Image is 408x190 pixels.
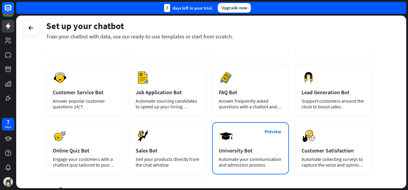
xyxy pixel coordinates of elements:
[5,125,11,129] div: days
[219,156,282,168] div: Automate your communication and admission process.
[301,156,365,168] div: Automate collecting surveys to capture the voice and opinions of your customers.
[136,147,199,154] div: Sales Bot
[219,147,282,154] div: University Bot
[301,98,365,110] div: Support customers around the clock to boost sales.
[7,119,10,125] div: 7
[219,98,282,110] div: Answer frequently asked questions with a chatbot and save your time.
[53,98,116,110] div: Answer popular customer questions 24/7.
[136,98,199,110] div: Automate sourcing candidates to speed up your hiring process.
[2,118,14,131] a: 7 days
[5,2,23,20] button: Open LiveChat chat widget
[219,89,282,96] div: FAQ Bot
[53,156,116,168] div: Engage your customers with a chatbot quiz tailored to your needs.
[218,3,251,13] div: Upgrade now
[261,126,285,137] button: Preview
[46,20,372,32] div: Set up your chatbot
[136,89,199,96] div: Job Application Bot
[53,89,116,96] div: Customer Service Bot
[136,156,199,168] div: Sell your products directly from the chat window
[164,4,170,12] div: 7
[301,147,365,154] div: Customer Satisfaction
[301,89,365,96] div: Lead Generation Bot
[46,33,372,40] div: Train your chatbot with data, use our ready-to-use templates or start from scratch.
[164,4,213,12] div: days left in your trial.
[53,147,116,154] div: Online Quiz Bot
